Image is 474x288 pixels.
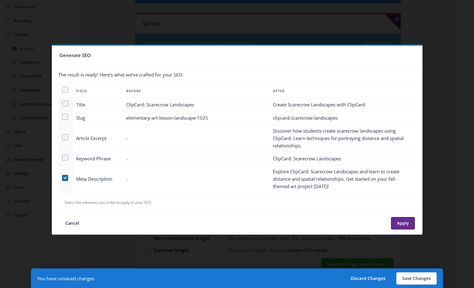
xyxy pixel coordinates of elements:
[58,72,183,78] span: The result is ready! Here’s what we’ve crafted for your SEO:
[72,84,122,98] th: Field
[269,125,416,152] td: Discover how students create scarecrow landscapes using ClipCard. Learn techniques for portraying...
[391,217,415,229] button: Apply
[72,111,122,125] td: Slug
[72,165,122,193] td: Meta Description
[72,125,122,152] td: Article Excerpt
[269,111,416,125] td: clipcard-scarecrow-landscapes
[122,111,269,125] td: elementary-art-lesson-landscape-1025
[122,98,269,111] td: ClipCard: Scarecrow Landscapes
[60,217,85,229] button: Cancel
[122,84,269,98] th: Before
[122,125,269,152] td: -
[269,165,416,193] td: Explore ClipCard: Scarecrow Landscapes and learn to create distance and spatial relationships. Ge...
[122,165,269,193] td: -
[72,98,122,111] td: Title
[396,272,437,285] button: Save Changes
[37,275,94,282] div: You have unsaved changes
[72,152,122,165] td: Keyword Phrase
[269,152,416,165] td: ClipCard: Scarecrow Landscapes
[345,272,391,285] button: Discard Changes
[122,152,269,165] td: -
[269,84,416,98] th: After
[60,51,91,60] span: Generate SEO
[269,98,416,111] td: Create Scarecrow Landscapes with ClipCard
[64,200,152,205] span: Select the elements you'd like to apply to your SEO.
